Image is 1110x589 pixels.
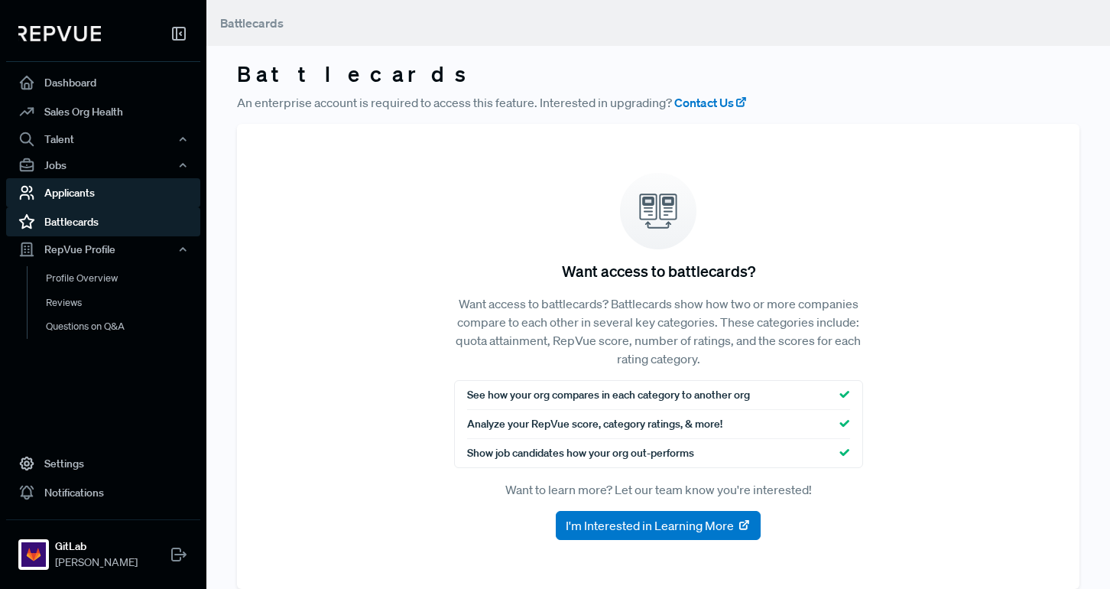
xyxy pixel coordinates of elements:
span: Show job candidates how your org out-performs [467,445,694,461]
p: An enterprise account is required to access this feature. Interested in upgrading? [237,93,1079,112]
a: Notifications [6,478,200,507]
button: I'm Interested in Learning More [556,511,761,540]
a: Applicants [6,178,200,207]
a: Profile Overview [27,266,221,291]
a: Contact Us [674,93,748,112]
a: Dashboard [6,68,200,97]
strong: GitLab [55,539,138,555]
p: Want access to battlecards? Battlecards show how two or more companies compare to each other in s... [454,294,863,368]
a: Sales Org Health [6,97,200,126]
h5: Want access to battlecards? [562,262,755,280]
img: RepVue [18,26,101,41]
span: I'm Interested in Learning More [566,516,734,535]
a: GitLabGitLab[PERSON_NAME] [6,519,200,577]
span: Battlecards [220,15,284,31]
p: Want to learn more? Let our team know you're interested! [454,480,863,499]
a: Reviews [27,291,221,315]
a: Settings [6,449,200,478]
span: Analyze your RepVue score, category ratings, & more! [467,416,722,432]
span: See how your org compares in each category to another org [467,387,750,403]
h3: Battlecards [237,61,1079,87]
button: Talent [6,126,200,152]
a: Questions on Q&A [27,314,221,339]
a: Battlecards [6,207,200,236]
img: GitLab [21,542,46,567]
button: RepVue Profile [6,236,200,262]
button: Jobs [6,152,200,178]
span: [PERSON_NAME] [55,555,138,571]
